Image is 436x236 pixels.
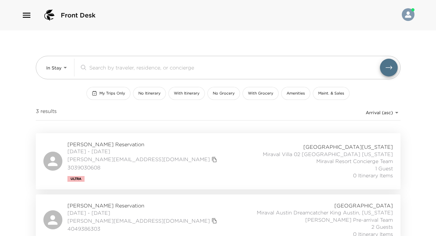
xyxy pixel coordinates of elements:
[36,108,57,118] span: 3 results
[67,164,219,171] span: 3039030608
[210,155,219,164] button: copy primary member email
[67,148,219,155] span: [DATE] - [DATE]
[303,143,393,150] span: [GEOGRAPHIC_DATA][US_STATE]
[248,91,273,96] span: With Grocery
[99,91,125,96] span: My Trips Only
[281,87,310,100] button: Amenities
[305,216,393,223] span: [PERSON_NAME] Pre-arrival Team
[243,87,279,100] button: With Grocery
[263,151,393,158] span: Miraval Villa 02 [GEOGRAPHIC_DATA] [US_STATE]
[67,209,219,216] span: [DATE] - [DATE]
[318,91,344,96] span: Maint. & Sales
[371,223,393,230] span: 2 Guests
[353,172,393,179] span: 0 Itinerary Items
[210,216,219,225] button: copy primary member email
[213,91,235,96] span: No Grocery
[67,141,219,148] span: [PERSON_NAME] Reservation
[366,110,393,115] span: Arrival (asc)
[334,202,393,209] span: [GEOGRAPHIC_DATA]
[36,133,401,189] a: [PERSON_NAME] Reservation[DATE] - [DATE][PERSON_NAME][EMAIL_ADDRESS][DOMAIN_NAME]copy primary mem...
[138,91,161,96] span: No Itinerary
[89,64,380,71] input: Search by traveler, residence, or concierge
[67,202,219,209] span: [PERSON_NAME] Reservation
[257,209,393,216] span: Miraval Austin Dreamcatcher King Austin, [US_STATE]
[67,156,210,163] a: [PERSON_NAME][EMAIL_ADDRESS][DOMAIN_NAME]
[86,87,130,100] button: My Trips Only
[61,11,96,20] span: Front Desk
[46,65,61,71] span: In Stay
[174,91,199,96] span: With Itinerary
[375,165,393,172] span: 1 Guest
[168,87,205,100] button: With Itinerary
[42,8,57,23] img: logo
[71,177,81,181] span: Ultra
[207,87,240,100] button: No Grocery
[402,8,414,21] img: User
[67,225,219,232] span: 4049386303
[313,87,350,100] button: Maint. & Sales
[133,87,166,100] button: No Itinerary
[67,217,210,224] a: [PERSON_NAME][EMAIL_ADDRESS][DOMAIN_NAME]
[287,91,305,96] span: Amenities
[316,158,393,165] span: Miraval Resort Concierge Team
